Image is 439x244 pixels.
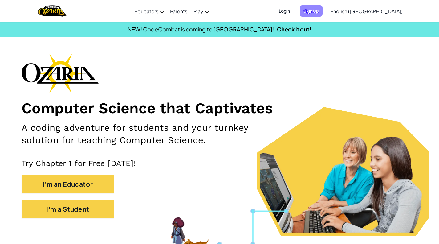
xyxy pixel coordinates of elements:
[327,3,406,19] a: English ([GEOGRAPHIC_DATA])
[167,3,190,19] a: Parents
[22,122,287,146] h2: A coding adventure for students and your turnkey solution for teaching Computer Science.
[22,99,417,117] h1: Computer Science that Captivates
[38,5,67,17] img: Home
[128,26,274,33] span: NEW! CodeCombat is coming to [GEOGRAPHIC_DATA]!
[22,175,114,193] button: I'm an Educator
[131,3,167,19] a: Educators
[134,8,158,14] span: Educators
[22,159,417,168] p: Try Chapter 1 for Free [DATE]!
[190,3,212,19] a: Play
[300,5,323,17] button: Sign Up
[277,26,311,33] a: Check it out!
[22,200,114,218] button: I'm a Student
[38,5,67,17] a: Ozaria by CodeCombat logo
[22,54,99,93] img: Ozaria branding logo
[330,8,403,14] span: English ([GEOGRAPHIC_DATA])
[275,5,294,17] button: Login
[193,8,203,14] span: Play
